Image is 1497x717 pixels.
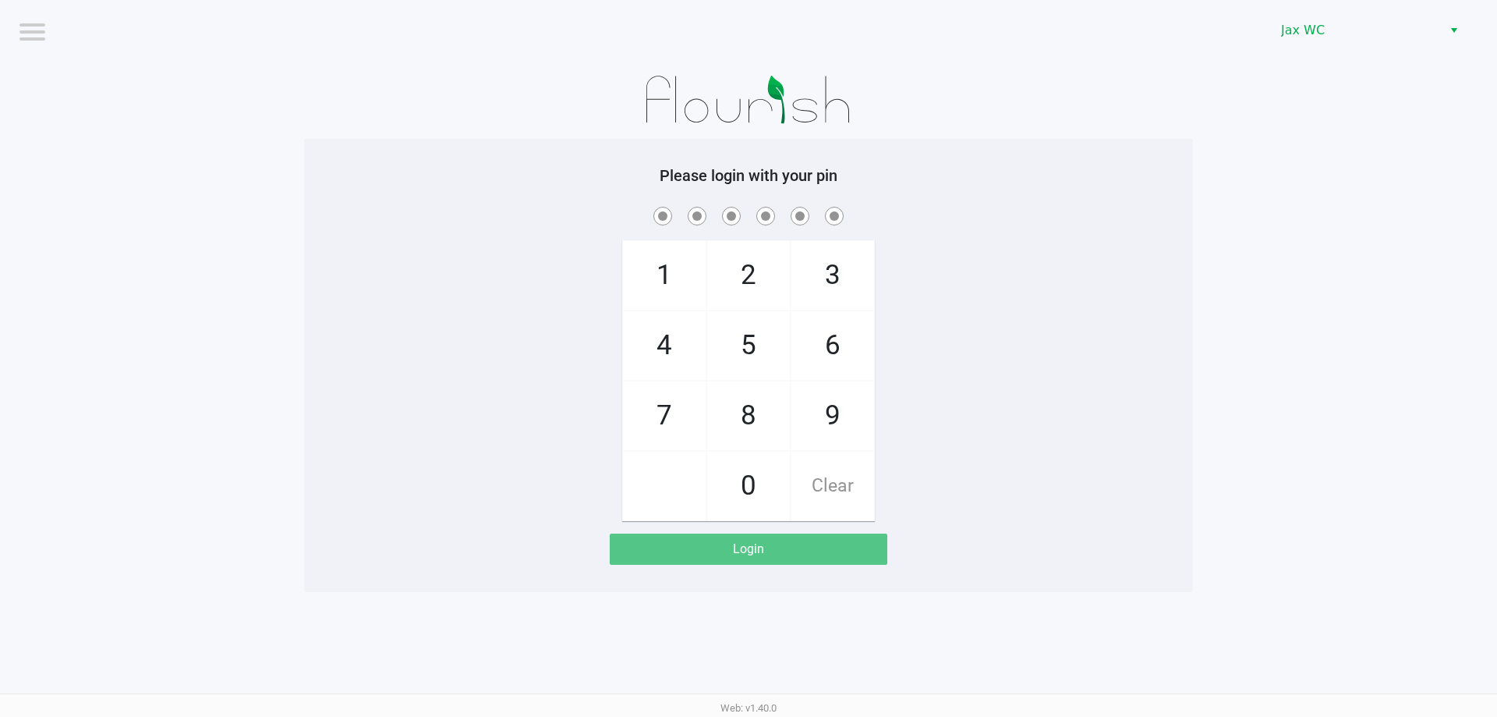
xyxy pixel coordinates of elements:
[720,702,777,714] span: Web: v1.40.0
[623,311,706,380] span: 4
[623,241,706,310] span: 1
[1442,16,1465,44] button: Select
[707,311,790,380] span: 5
[791,452,874,520] span: Clear
[791,241,874,310] span: 3
[791,311,874,380] span: 6
[1281,21,1433,40] span: Jax WC
[623,382,706,450] span: 7
[707,382,790,450] span: 8
[316,166,1181,185] h5: Please login with your pin
[707,241,790,310] span: 2
[707,452,790,520] span: 0
[791,382,874,450] span: 9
